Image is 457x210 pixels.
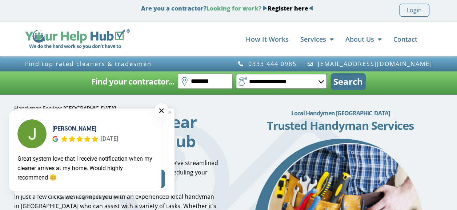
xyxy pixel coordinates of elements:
[246,61,297,67] span: 0333 444 0985
[52,136,58,142] div: Google
[137,32,417,46] nav: Menu
[52,136,58,142] img: Google Reviews
[238,120,443,131] h3: Trusted Handyman Services
[268,4,308,12] a: Register here
[318,80,324,83] img: select-box-form.svg
[393,32,417,46] a: Contact
[330,73,366,90] button: Search
[141,4,313,12] strong: Are you a contractor?
[9,194,169,201] a: Popup widget by Trustmary
[308,6,313,11] img: Blue Arrow - Left
[101,134,118,144] div: [DATE]
[238,106,443,120] h2: Local Handymen [GEOGRAPHIC_DATA]
[307,61,432,67] a: [EMAIL_ADDRESS][DOMAIN_NAME]
[246,32,289,46] a: How It Works
[407,5,422,15] span: Login
[25,61,225,67] h3: Find top rated cleaners & tradesmen
[52,124,118,133] div: [PERSON_NAME]
[399,4,429,17] a: Login
[25,29,130,49] img: Your Help Hub Wide Logo
[263,6,268,11] img: Blue Arrow - Right
[316,61,432,67] span: [EMAIL_ADDRESS][DOMAIN_NAME]
[17,119,47,148] img: Janet
[300,32,334,46] a: Services
[207,4,261,12] span: Looking for work?
[17,154,153,182] div: Great system love that I receive notification when my cleaner arrives at my home. Would highly re...
[91,74,174,89] h2: Find your contractor...
[345,32,382,46] a: About Us
[238,61,297,67] a: 0333 444 0985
